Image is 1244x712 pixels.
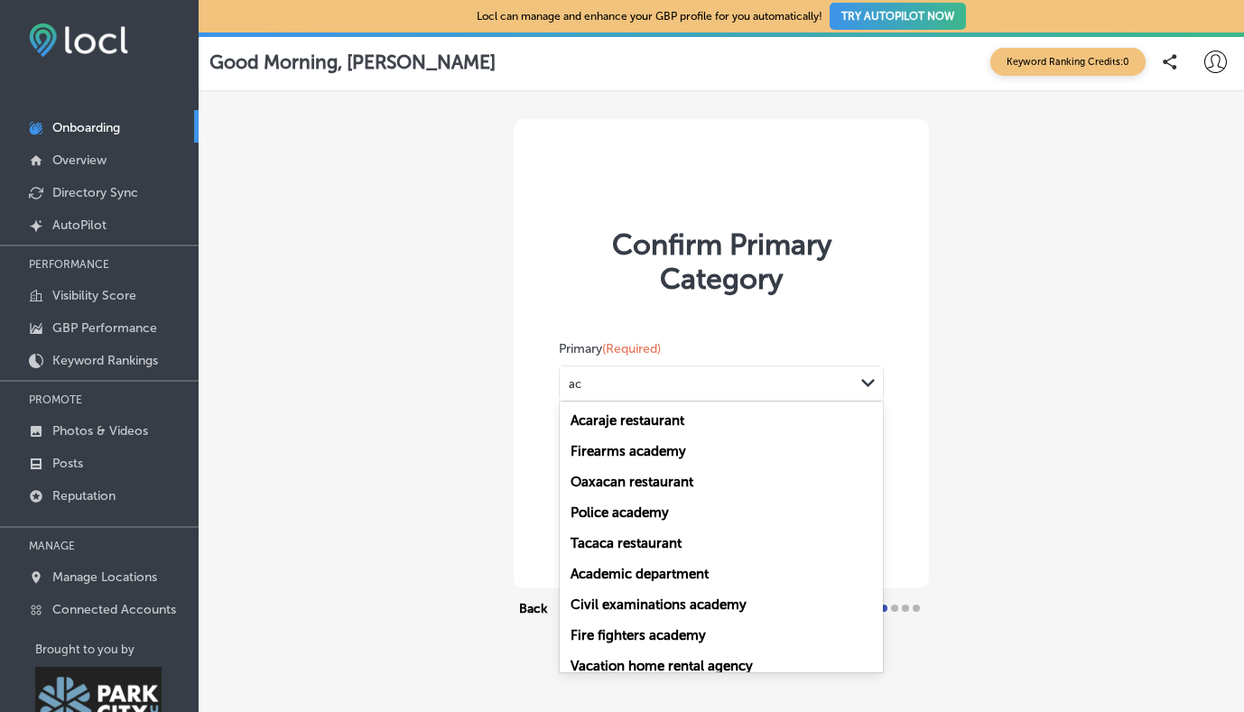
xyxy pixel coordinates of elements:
div: Confirm Primary [541,227,902,296]
p: Reputation [52,488,116,504]
p: Visibility Score [52,288,136,303]
label: Oaxacan restaurant [571,474,693,490]
button: TRY AUTOPILOT NOW [830,3,966,30]
p: Connected Accounts [52,602,176,617]
label: Tacaca restaurant [571,535,682,551]
label: Police academy [571,504,669,521]
label: Civil examinations academy [571,596,747,613]
button: Back [514,597,552,619]
p: Photos & Videos [52,423,148,439]
div: Exit Setup (We suggest you don’t) [514,646,929,661]
span: (Required) [602,341,661,356]
p: Brought to you by [35,643,199,656]
p: GBP Performance [52,320,157,336]
p: Overview [52,153,107,168]
label: Academic department [571,566,709,582]
p: Posts [52,456,83,471]
p: Manage Locations [52,569,157,585]
label: Firearms academy [571,443,686,459]
span: Category [541,262,902,296]
p: Onboarding [52,120,120,135]
img: fda3e92497d09a02dc62c9cd864e3231.png [29,23,128,57]
label: Acaraje restaurant [571,412,684,429]
label: Fire fighters academy [571,627,706,643]
span: Primary [559,341,884,356]
p: Directory Sync [52,185,138,200]
p: AutoPilot [52,217,107,233]
span: Keyword Ranking Credits: 0 [990,48,1146,76]
p: Good Morning, [PERSON_NAME] [209,51,496,73]
p: Keyword Rankings [52,353,158,368]
label: Vacation home rental agency [571,658,753,674]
